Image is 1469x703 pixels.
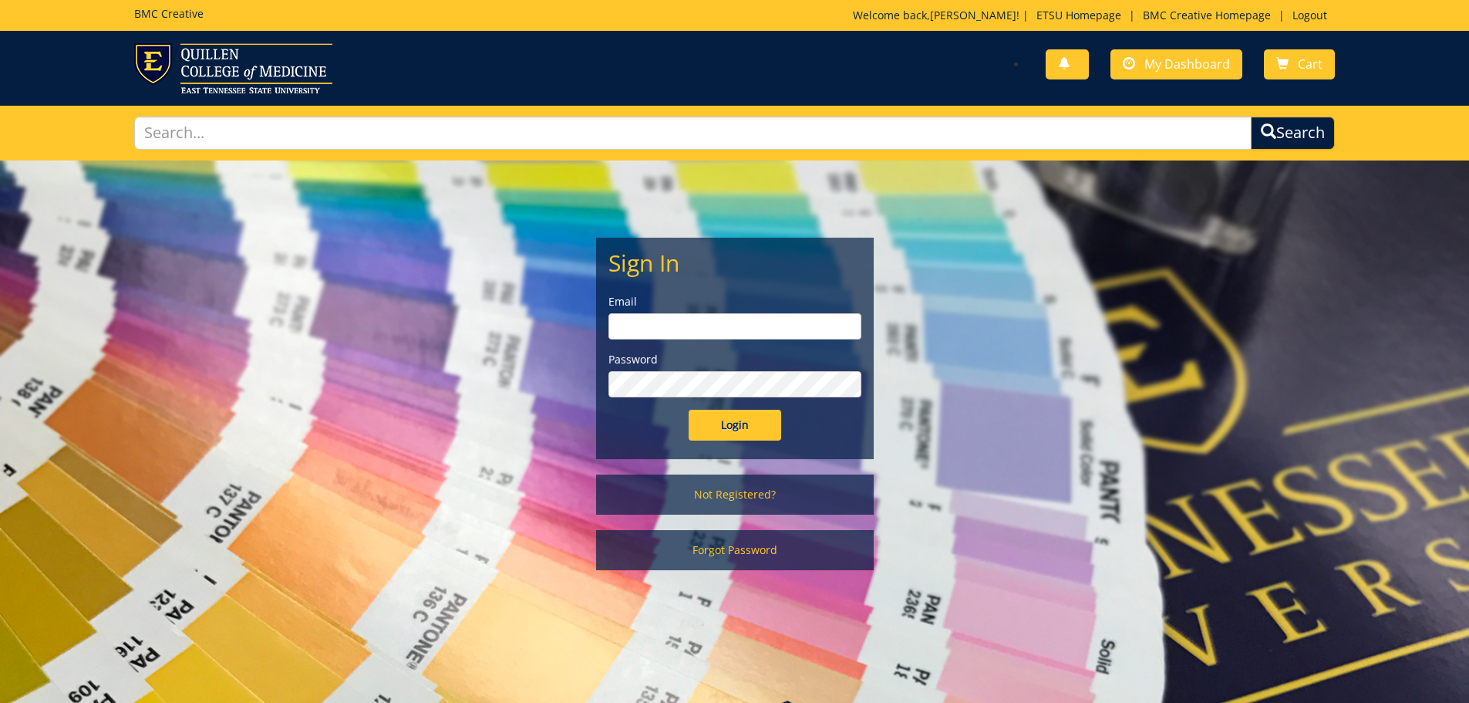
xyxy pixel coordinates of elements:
[134,117,1252,150] input: Search...
[1285,8,1335,22] a: Logout
[134,8,204,19] h5: BMC Creative
[608,294,861,309] label: Email
[1298,56,1322,73] span: Cart
[1110,49,1242,79] a: My Dashboard
[930,8,1016,22] a: [PERSON_NAME]
[608,352,861,367] label: Password
[134,43,332,93] img: ETSU logo
[1144,56,1230,73] span: My Dashboard
[596,475,874,515] a: Not Registered?
[1135,8,1279,22] a: BMC Creative Homepage
[1251,117,1335,150] button: Search
[596,530,874,570] a: Forgot Password
[608,250,861,275] h2: Sign In
[1264,49,1335,79] a: Cart
[689,410,781,441] input: Login
[853,8,1335,23] p: Welcome back, ! | | |
[1029,8,1129,22] a: ETSU Homepage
